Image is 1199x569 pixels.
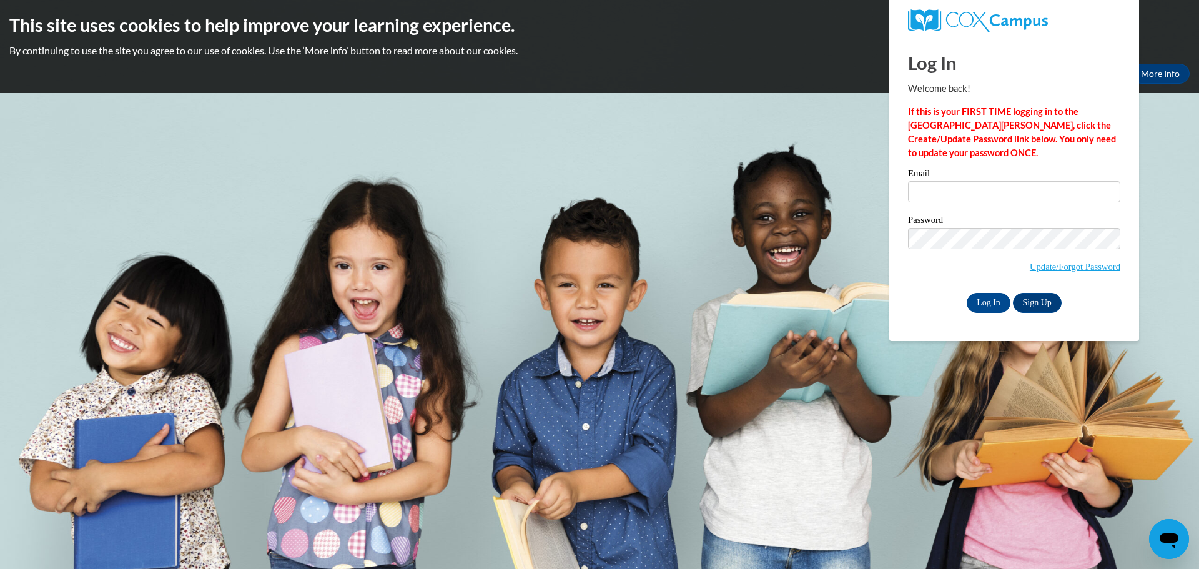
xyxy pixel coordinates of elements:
label: Password [908,215,1120,228]
p: Welcome back! [908,82,1120,96]
h1: Log In [908,50,1120,76]
p: By continuing to use the site you agree to our use of cookies. Use the ‘More info’ button to read... [9,44,1190,57]
a: More Info [1131,64,1190,84]
input: Log In [967,293,1010,313]
a: Update/Forgot Password [1030,262,1120,272]
label: Email [908,169,1120,181]
img: COX Campus [908,9,1048,32]
h2: This site uses cookies to help improve your learning experience. [9,12,1190,37]
strong: If this is your FIRST TIME logging in to the [GEOGRAPHIC_DATA][PERSON_NAME], click the Create/Upd... [908,106,1116,158]
iframe: Button to launch messaging window [1149,519,1189,559]
a: COX Campus [908,9,1120,32]
a: Sign Up [1013,293,1062,313]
